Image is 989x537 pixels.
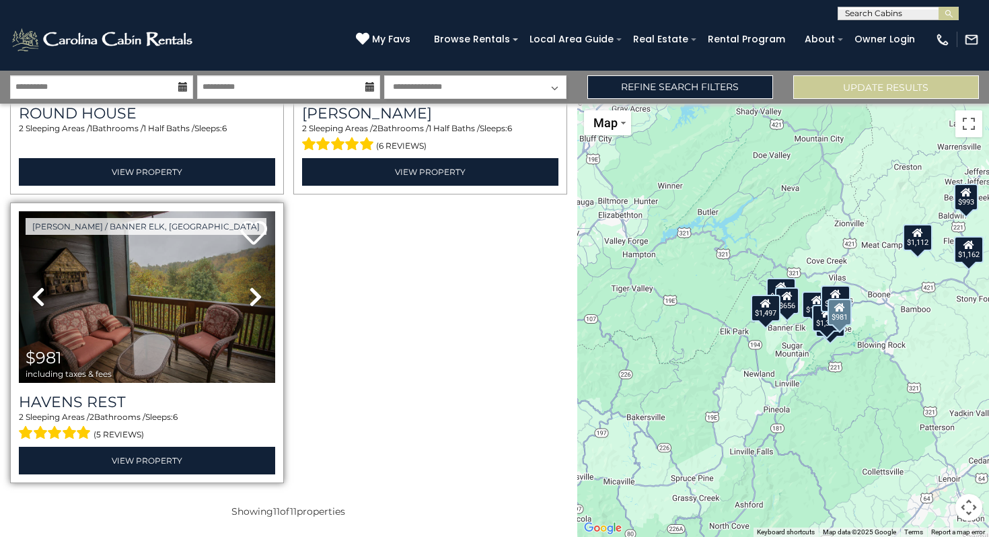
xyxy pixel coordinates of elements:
[955,110,982,137] button: Toggle fullscreen view
[955,494,982,521] button: Map camera controls
[302,104,558,122] a: [PERSON_NAME]
[26,218,266,235] a: [PERSON_NAME] / Banner Elk, [GEOGRAPHIC_DATA]
[19,411,275,443] div: Sleeping Areas / Bathrooms / Sleeps:
[26,348,62,367] span: $981
[19,211,275,383] img: thumbnail_163269829.jpeg
[302,122,558,155] div: Sleeping Areas / Bathrooms / Sleeps:
[823,528,896,536] span: Map data ©2025 Google
[904,528,923,536] a: Terms
[373,123,377,133] span: 2
[376,137,427,155] span: (6 reviews)
[356,32,414,47] a: My Favs
[143,123,194,133] span: 1 Half Baths /
[848,29,922,50] a: Owner Login
[302,123,307,133] span: 2
[19,122,275,155] div: Sleeping Areas / Bathrooms / Sleeps:
[802,291,832,318] div: $1,064
[953,236,983,263] div: $1,162
[584,110,631,135] button: Change map style
[793,75,979,99] button: Update Results
[10,505,567,518] p: Showing of properties
[935,32,950,47] img: phone-regular-white.png
[273,505,280,517] span: 11
[26,369,112,378] span: including taxes & fees
[19,104,275,122] a: Round House
[372,32,410,46] span: My Favs
[302,104,558,122] h3: Buddys Cabin
[757,528,815,537] button: Keyboard shortcuts
[523,29,620,50] a: Local Area Guide
[427,29,517,50] a: Browse Rentals
[19,412,24,422] span: 2
[820,285,850,312] div: $1,288
[19,158,275,186] a: View Property
[775,287,799,314] div: $656
[626,29,695,50] a: Real Estate
[19,393,275,411] a: Havens Rest
[827,299,851,326] div: $981
[240,219,267,248] a: Add to favorites
[812,305,842,332] div: $1,326
[19,447,275,474] a: View Property
[89,123,92,133] span: 1
[581,520,625,537] img: Google
[222,123,227,133] span: 6
[798,29,842,50] a: About
[954,184,978,211] div: $993
[290,505,297,517] span: 11
[19,123,24,133] span: 2
[587,75,773,99] a: Refine Search Filters
[581,520,625,537] a: Open this area in Google Maps (opens a new window)
[10,26,196,53] img: White-1-2.png
[89,412,94,422] span: 2
[429,123,480,133] span: 1 Half Baths /
[931,528,985,536] a: Report a map error
[593,116,618,130] span: Map
[751,295,780,322] div: $1,497
[507,123,512,133] span: 6
[903,224,932,251] div: $1,112
[766,278,795,305] div: $1,034
[964,32,979,47] img: mail-regular-white.png
[701,29,792,50] a: Rental Program
[173,412,178,422] span: 6
[302,158,558,186] a: View Property
[94,426,144,443] span: (5 reviews)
